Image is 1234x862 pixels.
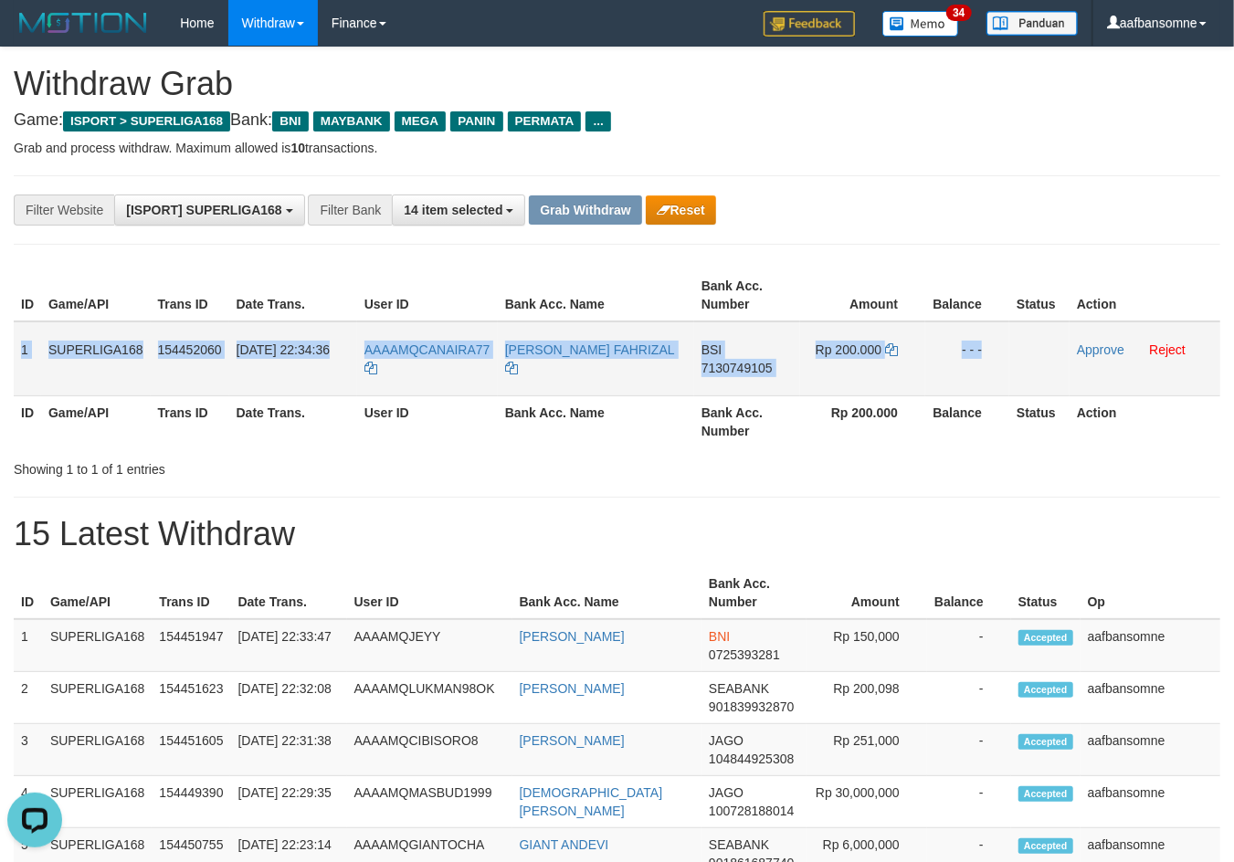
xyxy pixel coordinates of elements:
td: 154451947 [152,619,230,672]
span: MEGA [395,111,447,131]
span: BNI [272,111,308,131]
span: 14 item selected [404,203,502,217]
img: MOTION_logo.png [14,9,153,37]
td: AAAAMQJEYY [347,619,512,672]
span: 34 [946,5,971,21]
p: Grab and process withdraw. Maximum allowed is transactions. [14,139,1220,157]
td: Rp 150,000 [807,619,927,672]
th: Game/API [41,269,151,321]
h1: Withdraw Grab [14,66,1220,102]
td: Rp 200,098 [807,672,927,724]
td: AAAAMQLUKMAN98OK [347,672,512,724]
span: Copy 901839932870 to clipboard [709,699,794,714]
td: [DATE] 22:33:47 [230,619,346,672]
td: - [927,724,1011,776]
span: ISPORT > SUPERLIGA168 [63,111,230,131]
td: 3 [14,724,43,776]
a: [DEMOGRAPHIC_DATA][PERSON_NAME] [520,785,663,818]
th: Game/API [43,567,153,619]
a: Reject [1149,342,1186,357]
span: Copy 104844925308 to clipboard [709,752,794,766]
img: panduan.png [986,11,1078,36]
th: Status [1009,395,1070,447]
th: Bank Acc. Number [694,395,800,447]
th: User ID [357,395,498,447]
button: 14 item selected [392,194,525,226]
span: [ISPORT] SUPERLIGA168 [126,203,281,217]
td: aafbansomne [1081,672,1220,724]
span: ... [585,111,610,131]
a: Copy 200000 to clipboard [885,342,898,357]
td: aafbansomne [1081,619,1220,672]
th: Status [1011,567,1081,619]
td: - [927,619,1011,672]
td: SUPERLIGA168 [43,672,153,724]
span: BSI [701,342,722,357]
th: Op [1081,567,1220,619]
td: 1 [14,321,41,396]
a: AAAAMQCANAIRA77 [364,342,490,375]
th: ID [14,567,43,619]
th: Balance [927,567,1011,619]
th: Trans ID [152,567,230,619]
td: - [927,776,1011,828]
div: Filter Website [14,194,114,226]
a: Approve [1077,342,1124,357]
span: JAGO [709,733,744,748]
th: User ID [347,567,512,619]
td: [DATE] 22:32:08 [230,672,346,724]
th: Trans ID [151,395,229,447]
th: Balance [925,395,1009,447]
td: 154451605 [152,724,230,776]
th: Balance [925,269,1009,321]
td: 1 [14,619,43,672]
th: Bank Acc. Name [498,269,694,321]
td: 2 [14,672,43,724]
th: Rp 200.000 [800,395,925,447]
div: Filter Bank [308,194,392,226]
td: 154451623 [152,672,230,724]
span: 154452060 [158,342,222,357]
th: Amount [807,567,927,619]
span: Copy 7130749105 to clipboard [701,361,773,375]
td: SUPERLIGA168 [41,321,151,396]
span: [DATE] 22:34:36 [237,342,330,357]
th: Bank Acc. Number [694,269,800,321]
span: SEABANK [709,681,769,696]
th: Date Trans. [230,567,346,619]
td: SUPERLIGA168 [43,724,153,776]
span: PANIN [450,111,502,131]
td: Rp 251,000 [807,724,927,776]
th: Bank Acc. Number [701,567,807,619]
th: User ID [357,269,498,321]
span: SEABANK [709,837,769,852]
td: 154449390 [152,776,230,828]
a: [PERSON_NAME] FAHRIZAL [505,342,675,375]
th: Amount [800,269,925,321]
span: AAAAMQCANAIRA77 [364,342,490,357]
span: Copy 0725393281 to clipboard [709,647,780,662]
img: Button%20Memo.svg [882,11,959,37]
td: SUPERLIGA168 [43,776,153,828]
span: Accepted [1018,630,1073,646]
h1: 15 Latest Withdraw [14,516,1220,552]
th: Bank Acc. Name [512,567,701,619]
span: Accepted [1018,734,1073,750]
a: [PERSON_NAME] [520,733,625,748]
th: Action [1070,395,1220,447]
td: AAAAMQCIBISORO8 [347,724,512,776]
td: AAAAMQMASBUD1999 [347,776,512,828]
button: Grab Withdraw [529,195,641,225]
th: Action [1070,269,1220,321]
span: Copy 100728188014 to clipboard [709,804,794,818]
td: [DATE] 22:31:38 [230,724,346,776]
span: JAGO [709,785,744,800]
td: - - - [925,321,1009,396]
th: Game/API [41,395,151,447]
th: ID [14,395,41,447]
th: Date Trans. [229,269,357,321]
span: Accepted [1018,786,1073,802]
td: [DATE] 22:29:35 [230,776,346,828]
td: Rp 30,000,000 [807,776,927,828]
h4: Game: Bank: [14,111,1220,130]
